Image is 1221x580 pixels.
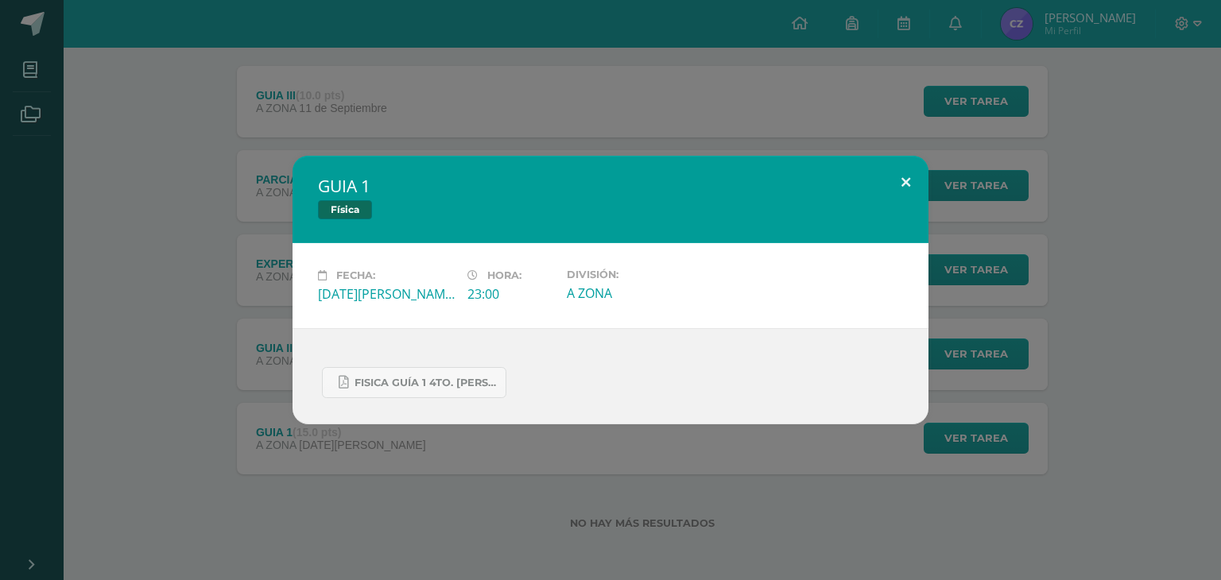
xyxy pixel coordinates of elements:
[336,269,375,281] span: Fecha:
[355,377,498,389] span: FISICA GUÍA 1 4TO. [PERSON_NAME].docx.pdf
[318,285,455,303] div: [DATE][PERSON_NAME]
[567,269,704,280] label: División:
[567,284,704,302] div: A ZONA
[467,285,554,303] div: 23:00
[487,269,521,281] span: Hora:
[883,156,928,210] button: Close (Esc)
[318,200,372,219] span: Física
[322,367,506,398] a: FISICA GUÍA 1 4TO. [PERSON_NAME].docx.pdf
[318,175,903,197] h2: GUIA 1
